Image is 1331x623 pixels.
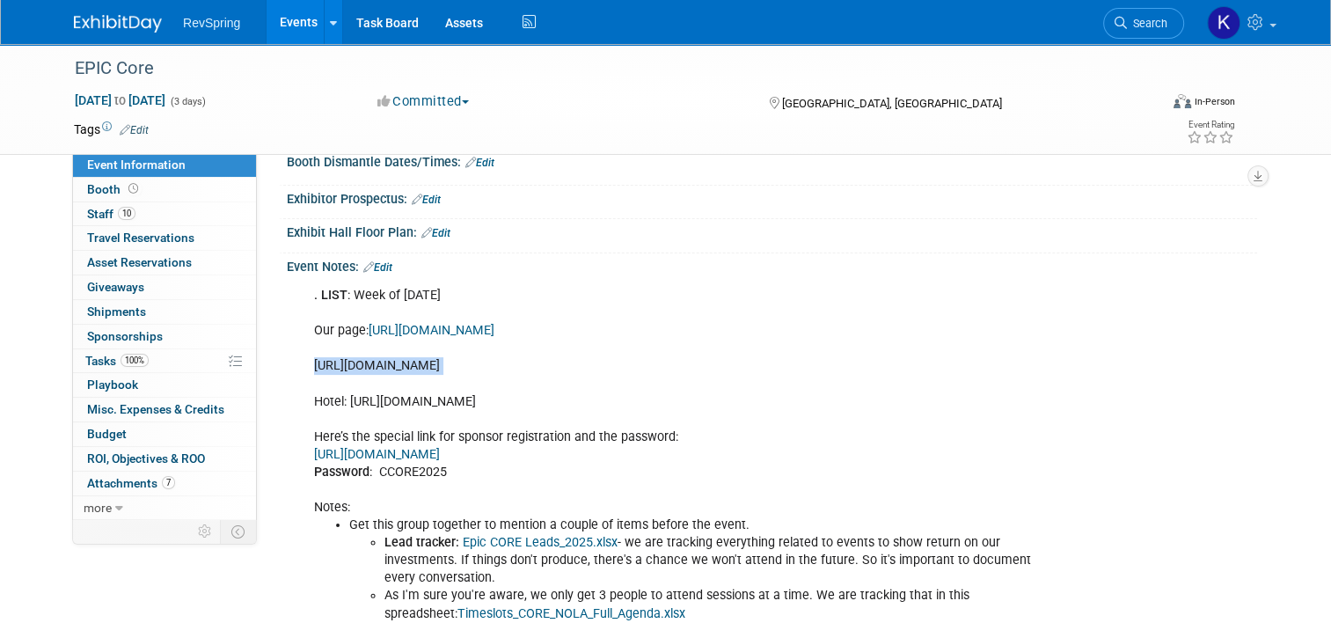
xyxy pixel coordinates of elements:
a: Asset Reservations [73,251,256,275]
button: Committed [371,92,476,111]
span: Budget [87,427,127,441]
a: Attachments7 [73,472,256,495]
span: Attachments [87,476,175,490]
td: Personalize Event Tab Strip [190,520,221,543]
img: Kelsey Culver [1207,6,1240,40]
span: Tasks [85,354,149,368]
a: Event Information [73,153,256,177]
span: Search [1127,17,1167,30]
span: Playbook [87,377,138,392]
a: Edit [363,261,392,274]
span: to [112,93,128,107]
span: Booth not reserved yet [125,182,142,195]
img: ExhibitDay [74,15,162,33]
li: - we are tracking everything related to events to show return on our investments. If things don't... [384,534,1058,587]
a: Booth [73,178,256,202]
div: Exhibitor Prospectus: [287,186,1257,209]
a: Edit [465,157,494,169]
a: Budget [73,422,256,446]
div: Event Notes: [287,253,1257,276]
a: Tasks100% [73,349,256,373]
span: ROI, Objectives & ROO [87,451,205,465]
a: ROI, Objectives & ROO [73,447,256,471]
a: Edit [412,194,441,206]
a: Edit [421,227,450,239]
a: more [73,496,256,520]
img: Format-Inperson.png [1174,94,1191,108]
span: Booth [87,182,142,196]
b: Lead tracker: [384,535,459,550]
a: [URL][DOMAIN_NAME] [314,447,440,462]
td: Tags [74,121,149,138]
span: Travel Reservations [87,231,194,245]
span: 100% [121,354,149,367]
a: Edit [120,124,149,136]
span: Giveaways [87,280,144,294]
span: 10 [118,207,135,220]
a: Playbook [73,373,256,397]
a: Sponsorships [73,325,256,348]
a: Staff10 [73,202,256,226]
a: Travel Reservations [73,226,256,250]
span: Misc. Expenses & Credits [87,402,224,416]
td: Toggle Event Tabs [221,520,257,543]
div: Exhibit Hall Floor Plan: [287,219,1257,242]
span: Asset Reservations [87,255,192,269]
div: Booth Dismantle Dates/Times: [287,149,1257,172]
span: Sponsorships [87,329,163,343]
span: [DATE] [DATE] [74,92,166,108]
div: Event Format [1064,92,1235,118]
span: Event Information [87,158,186,172]
a: Epic CORE Leads_2025.xlsx [463,535,618,550]
span: Shipments [87,304,146,319]
div: EPIC Core [69,53,1137,84]
span: more [84,501,112,515]
span: Staff [87,207,135,221]
a: Shipments [73,300,256,324]
a: Timeslots_CORE_NOLA_Full_Agenda.xlsx [457,606,685,621]
a: Giveaways [73,275,256,299]
div: Event Rating [1187,121,1234,129]
b: . LIST [314,288,347,303]
span: 7 [162,476,175,489]
a: Search [1103,8,1184,39]
span: [GEOGRAPHIC_DATA], [GEOGRAPHIC_DATA] [782,97,1002,110]
a: [URL][DOMAIN_NAME] [369,323,494,338]
a: Misc. Expenses & Credits [73,398,256,421]
b: Password [314,465,369,480]
span: (3 days) [169,96,206,107]
span: RevSpring [183,16,240,30]
div: In-Person [1194,95,1235,108]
